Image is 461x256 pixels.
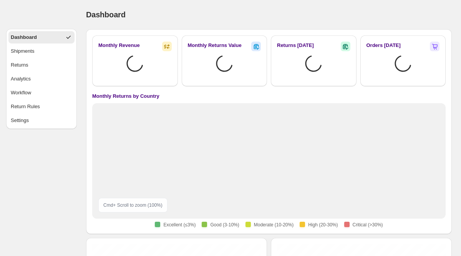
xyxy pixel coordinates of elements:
[11,103,40,110] span: Return Rules
[11,117,29,124] span: Settings
[98,198,167,212] div: Cmd + Scroll to zoom ( 100 %)
[254,222,294,228] span: Moderate (10-20%)
[163,222,196,228] span: Excellent (≤3%)
[210,222,239,228] span: Good (3-10%)
[353,222,383,228] span: Critical (>30%)
[308,222,338,228] span: High (20-30%)
[8,73,75,85] button: Analytics
[8,87,75,99] button: Workflow
[277,42,314,49] h2: Returns [DATE]
[8,31,75,44] button: Dashboard
[8,59,75,71] button: Returns
[98,42,140,49] h2: Monthly Revenue
[86,10,126,19] span: Dashboard
[92,92,159,100] h4: Monthly Returns by Country
[8,100,75,113] button: Return Rules
[11,47,34,55] span: Shipments
[11,33,37,41] span: Dashboard
[11,89,31,97] span: Workflow
[188,42,242,49] h2: Monthly Returns Value
[8,114,75,127] button: Settings
[11,75,31,83] span: Analytics
[8,45,75,57] button: Shipments
[366,42,401,49] h2: Orders [DATE]
[11,61,28,69] span: Returns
